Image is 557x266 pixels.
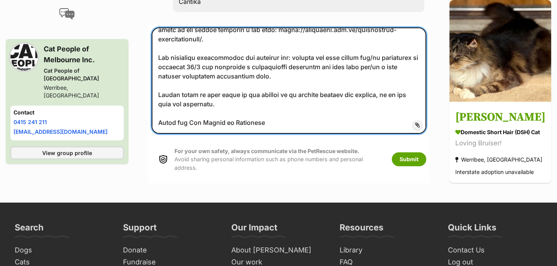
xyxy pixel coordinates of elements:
[10,44,38,71] img: Cat People of Melbourne profile pic
[174,148,359,154] strong: For your own safety, always communicate via the PetRescue website.
[59,8,75,20] img: conversation-icon-4a6f8262b818ee0b60e3300018af0b2d0b884aa5de6e9bcb8d3d4eeb1a70a7c4.svg
[44,44,124,65] h3: Cat People of Melbourne Inc.
[15,222,44,237] h3: Search
[42,149,92,157] span: View group profile
[455,155,542,165] div: Werribee, [GEOGRAPHIC_DATA]
[455,128,545,136] div: Domestic Short Hair (DSH) Cat
[231,222,277,237] h3: Our Impact
[445,244,545,256] a: Contact Us
[392,152,426,166] button: Submit
[337,244,437,256] a: Library
[455,138,545,149] div: Loving Bruiser!
[448,222,496,237] h3: Quick Links
[14,128,108,135] a: [EMAIL_ADDRESS][DOMAIN_NAME]
[44,67,124,82] div: Cat People of [GEOGRAPHIC_DATA]
[10,147,124,159] a: View group profile
[120,244,220,256] a: Donate
[14,119,47,125] a: 0415 241 211
[123,222,157,237] h3: Support
[340,222,383,237] h3: Resources
[449,0,551,102] img: Bartholomew Ragamuffin
[228,244,329,256] a: About [PERSON_NAME]
[455,169,534,176] span: Interstate adoption unavailable
[455,109,545,126] h3: [PERSON_NAME]
[449,103,551,183] a: [PERSON_NAME] Domestic Short Hair (DSH) Cat Loving Bruiser! Werribee, [GEOGRAPHIC_DATA] Interstat...
[44,84,124,99] div: Werribee, [GEOGRAPHIC_DATA]
[174,147,384,172] p: Avoid sharing personal information such as phone numbers and personal address.
[14,109,121,116] h4: Contact
[12,244,112,256] a: Dogs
